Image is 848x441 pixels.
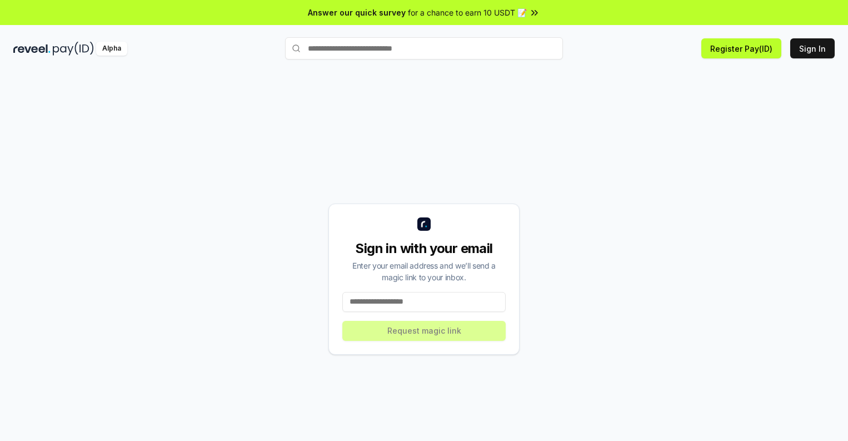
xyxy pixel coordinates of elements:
img: pay_id [53,42,94,56]
div: Sign in with your email [342,240,506,257]
span: Answer our quick survey [308,7,406,18]
span: for a chance to earn 10 USDT 📝 [408,7,527,18]
img: logo_small [417,217,431,231]
div: Enter your email address and we’ll send a magic link to your inbox. [342,260,506,283]
button: Register Pay(ID) [701,38,781,58]
div: Alpha [96,42,127,56]
button: Sign In [790,38,835,58]
img: reveel_dark [13,42,51,56]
